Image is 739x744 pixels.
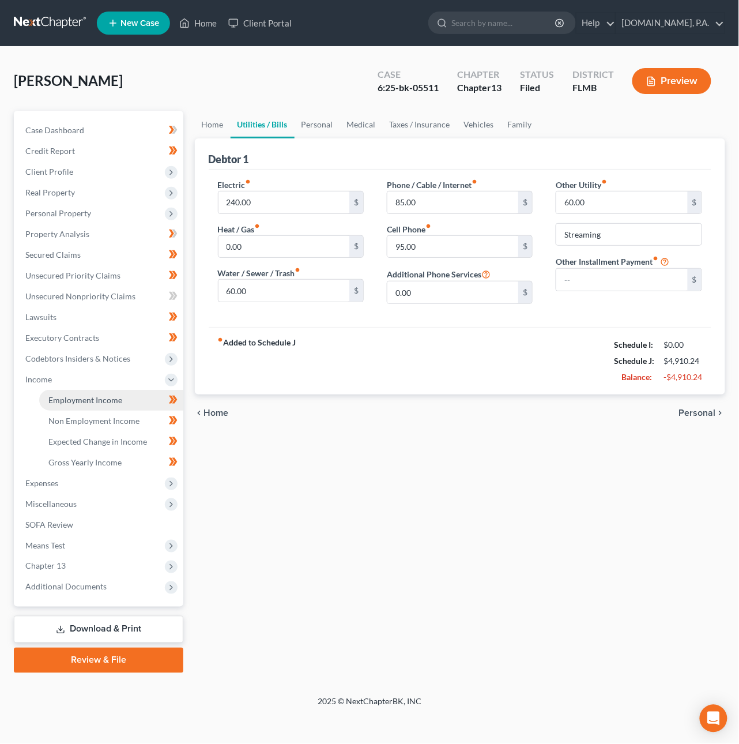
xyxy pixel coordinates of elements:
span: Miscellaneous [25,499,77,509]
input: -- [556,269,688,291]
a: Help [576,13,615,33]
a: Vehicles [457,111,501,138]
a: Client Portal [223,13,297,33]
div: $ [349,280,363,302]
a: Medical [340,111,383,138]
i: fiber_manual_record [472,179,477,185]
strong: Schedule I: [614,340,654,350]
a: Expected Change in Income [39,431,183,452]
span: Gross Yearly Income [48,457,122,467]
a: Download & Print [14,616,183,643]
div: FLMB [572,81,614,95]
span: Personal Property [25,208,91,218]
label: Other Installment Payment [556,255,658,268]
div: $4,910.24 [664,355,702,367]
label: Heat / Gas [218,223,261,235]
a: SOFA Review [16,514,183,535]
div: District [572,68,614,81]
div: Debtor 1 [209,152,249,166]
a: Review & File [14,648,183,673]
input: -- [218,280,350,302]
a: Personal [295,111,340,138]
div: $ [518,191,532,213]
input: -- [218,236,350,258]
a: Secured Claims [16,245,183,265]
a: Credit Report [16,141,183,161]
strong: Added to Schedule J [218,337,296,385]
strong: Balance: [622,372,653,382]
span: Expected Change in Income [48,437,147,446]
a: Home [174,13,223,33]
a: Family [501,111,539,138]
span: Unsecured Nonpriority Claims [25,291,135,301]
span: Income [25,374,52,384]
a: Utilities / Bills [231,111,295,138]
span: Executory Contracts [25,333,99,343]
div: $0.00 [664,339,702,351]
div: Chapter [457,68,502,81]
a: Unsecured Priority Claims [16,265,183,286]
i: fiber_manual_record [425,223,431,229]
span: Lawsuits [25,312,56,322]
input: -- [218,191,350,213]
label: Cell Phone [387,223,431,235]
a: Lawsuits [16,307,183,328]
span: 13 [491,82,502,93]
input: Search by name... [451,12,557,33]
span: Additional Documents [25,582,107,592]
button: Preview [632,68,711,94]
a: Executory Contracts [16,328,183,348]
label: Water / Sewer / Trash [218,267,301,279]
button: chevron_left Home [195,408,229,418]
span: Real Property [25,187,75,197]
strong: Schedule J: [614,356,655,366]
a: Home [195,111,231,138]
a: Taxes / Insurance [383,111,457,138]
span: Codebtors Insiders & Notices [25,354,130,363]
a: Employment Income [39,390,183,411]
span: Property Analysis [25,229,89,239]
div: $ [688,269,702,291]
div: Chapter [457,81,502,95]
div: $ [518,236,532,258]
button: Personal chevron_right [679,408,725,418]
div: Case [378,68,439,81]
a: [DOMAIN_NAME], P.A. [616,13,725,33]
a: Property Analysis [16,224,183,245]
a: Case Dashboard [16,120,183,141]
label: Other Utility [556,179,607,191]
span: Non Employment Income [48,416,139,426]
i: fiber_manual_record [246,179,251,185]
input: -- [387,191,519,213]
i: chevron_left [195,408,204,418]
span: Personal [679,408,716,418]
span: Expenses [25,478,58,488]
a: Non Employment Income [39,411,183,431]
span: Unsecured Priority Claims [25,270,120,280]
i: fiber_manual_record [601,179,607,185]
input: -- [387,236,519,258]
label: Phone / Cable / Internet [387,179,477,191]
a: Unsecured Nonpriority Claims [16,286,183,307]
div: Open Intercom Messenger [700,705,727,732]
div: Status [520,68,554,81]
span: Client Profile [25,167,73,176]
span: SOFA Review [25,520,73,529]
i: fiber_manual_record [653,255,658,261]
span: Case Dashboard [25,125,84,135]
input: -- [387,281,519,303]
span: New Case [120,19,159,28]
div: $ [349,236,363,258]
div: $ [518,281,532,303]
label: Additional Phone Services [387,267,491,281]
div: $ [349,191,363,213]
i: fiber_manual_record [255,223,261,229]
label: Electric [218,179,251,191]
span: Employment Income [48,395,122,405]
a: Gross Yearly Income [39,452,183,473]
span: Chapter 13 [25,561,66,571]
span: Means Test [25,540,65,550]
div: 2025 © NextChapterBK, INC [41,696,698,717]
div: $ [688,191,702,213]
i: fiber_manual_record [295,267,301,273]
